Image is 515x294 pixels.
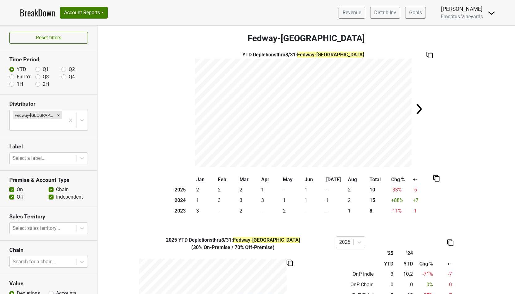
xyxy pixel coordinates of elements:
td: - [282,185,303,195]
span: Fedway-[GEOGRAPHIC_DATA] [233,237,300,243]
a: Distrib Inv [370,7,400,19]
th: YTD [375,259,395,269]
img: Copy to clipboard [447,239,453,246]
td: 2 [238,206,260,216]
th: '24 [395,248,414,259]
button: Reset filters [9,32,88,44]
div: ( 30% On-Premise / 70% Off-Premise ) [135,244,331,251]
label: Off [17,193,24,201]
h3: Distributor [9,101,88,107]
td: - [325,185,347,195]
label: Q2 [69,66,75,73]
th: 2023 [173,206,195,216]
h3: Fedway-[GEOGRAPHIC_DATA] [97,33,515,44]
th: 10 [368,185,390,195]
a: Revenue [339,7,365,19]
th: 2024 [173,195,195,206]
td: -71 % [414,269,435,280]
th: 8 [368,206,390,216]
span: Fedway-[GEOGRAPHIC_DATA] [297,52,364,58]
td: -33 % [390,185,412,195]
span: 2025 [166,237,178,243]
div: Remove Fedway-NJ [55,111,62,119]
td: 1 [325,195,347,206]
td: 1 [260,185,282,195]
a: Goals [405,7,426,19]
td: 3 [375,269,395,280]
label: On [17,186,23,193]
img: Copy to clipboard [433,175,439,182]
th: Aug [347,174,368,185]
td: -1 [412,206,433,216]
td: 3 [217,195,238,206]
td: 1 [282,195,303,206]
h3: Premise & Account Type [9,177,88,183]
th: 15 [368,195,390,206]
td: -5 [412,185,433,195]
th: +- [412,174,433,185]
td: 1 [303,195,325,206]
div: Fedway-[GEOGRAPHIC_DATA] [13,111,55,119]
td: OnP Chain [336,279,375,290]
img: Dropdown Menu [488,9,495,17]
th: Chg % [414,259,435,269]
h3: Time Period [9,56,88,63]
h3: Value [9,280,88,287]
label: YTD [17,66,26,73]
th: Chg % [390,174,412,185]
label: Full Yr [17,73,31,81]
td: 0 [395,279,414,290]
img: Copy to clipboard [287,260,293,266]
td: - [325,206,347,216]
label: Chain [56,186,69,193]
th: YTD [395,259,414,269]
h3: Chain [9,247,88,253]
th: May [282,174,303,185]
span: Emeritus Vineyards [441,14,483,20]
th: Apr [260,174,282,185]
td: 0 % [414,279,435,290]
td: 3 [260,195,282,206]
td: 2 [347,195,368,206]
td: - [303,206,325,216]
td: -7 [435,269,453,280]
th: Total [368,174,390,185]
th: Jun [303,174,325,185]
button: Account Reports [60,7,108,19]
th: Jan [195,174,217,185]
td: +7 [412,195,433,206]
td: 3 [195,206,217,216]
h3: Sales Territory [9,213,88,220]
td: 0 [435,279,453,290]
label: Q3 [43,73,49,81]
label: Q1 [43,66,49,73]
label: Independent [56,193,83,201]
div: [PERSON_NAME] [441,5,483,13]
th: Feb [217,174,238,185]
td: 10.2 [395,269,414,280]
th: Mar [238,174,260,185]
td: - [217,206,238,216]
div: YTD Depletions thru 8/31 : [195,51,412,59]
div: YTD Depletions thru 8/31 : [135,236,331,244]
label: Q4 [69,73,75,81]
label: 2H [43,81,49,88]
td: 3 [238,195,260,206]
td: OnP Indie [336,269,375,280]
h3: Label [9,143,88,150]
th: +- [435,259,453,269]
img: Arrow right [413,103,425,115]
td: -11 % [390,206,412,216]
td: 2 [347,185,368,195]
th: [DATE] [325,174,347,185]
a: BreakDown [20,6,55,19]
td: 2 [217,185,238,195]
img: Copy to clipboard [426,52,433,58]
td: - [260,206,282,216]
td: 2 [238,185,260,195]
td: 2 [282,206,303,216]
td: 2 [195,185,217,195]
td: 0 [375,279,395,290]
td: 1 [303,185,325,195]
label: 1H [17,81,23,88]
